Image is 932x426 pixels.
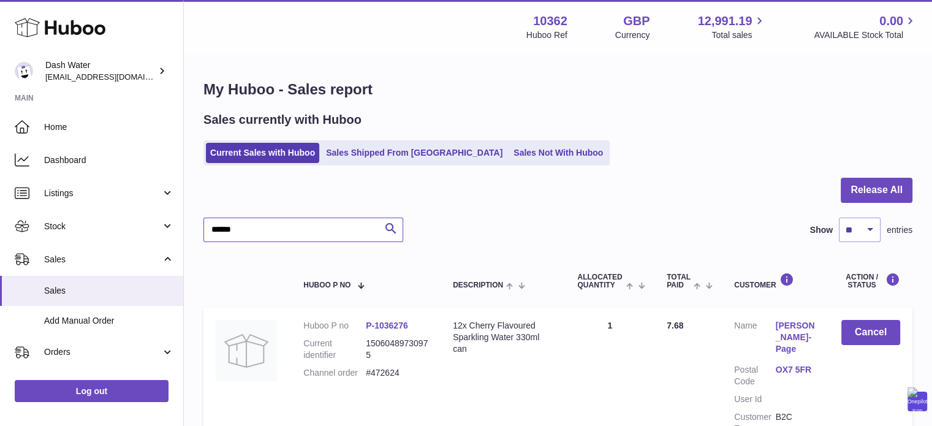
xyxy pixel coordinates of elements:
a: OX7 5FR [776,364,817,376]
h1: My Huboo - Sales report [203,80,912,99]
button: Release All [841,178,912,203]
div: 12x Cherry Flavoured Sparkling Water 330ml can [453,320,553,355]
a: Current Sales with Huboo [206,143,319,163]
dt: Channel order [303,367,366,379]
dd: 15060489730975 [366,338,428,361]
span: Huboo P no [303,281,350,289]
span: ALLOCATED Quantity [577,273,623,289]
dd: #472624 [366,367,428,379]
span: Listings [44,188,161,199]
span: AVAILABLE Stock Total [814,29,917,41]
div: Action / Status [841,273,900,289]
div: Currency [615,29,650,41]
span: Home [44,121,174,133]
span: 12,991.19 [697,13,752,29]
a: 0.00 AVAILABLE Stock Total [814,13,917,41]
a: P-1036276 [366,321,408,330]
button: Cancel [841,320,900,345]
span: Dashboard [44,154,174,166]
span: Sales [44,285,174,297]
a: Log out [15,380,169,402]
span: 7.68 [667,321,683,330]
img: bea@dash-water.com [15,62,33,80]
span: Sales [44,254,161,265]
span: Orders [44,346,161,358]
span: 0.00 [879,13,903,29]
span: entries [887,224,912,236]
span: Add Manual Order [44,315,174,327]
a: [PERSON_NAME]-Page [776,320,817,355]
dt: Name [734,320,775,358]
span: Stock [44,221,161,232]
span: Description [453,281,503,289]
strong: 10362 [533,13,567,29]
div: Huboo Ref [526,29,567,41]
a: 12,991.19 Total sales [697,13,766,41]
dt: Postal Code [734,364,775,387]
span: Total sales [711,29,766,41]
a: Sales Shipped From [GEOGRAPHIC_DATA] [322,143,507,163]
strong: GBP [623,13,650,29]
dt: User Id [734,394,775,405]
dt: Huboo P no [303,320,366,332]
dt: Current identifier [303,338,366,361]
div: Dash Water [45,59,156,83]
span: [EMAIL_ADDRESS][DOMAIN_NAME] [45,72,180,82]
a: Sales Not With Huboo [509,143,607,163]
label: Show [810,224,833,236]
div: Customer [734,273,817,289]
span: Total paid [667,273,691,289]
h2: Sales currently with Huboo [203,112,362,128]
img: no-photo.jpg [216,320,277,381]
